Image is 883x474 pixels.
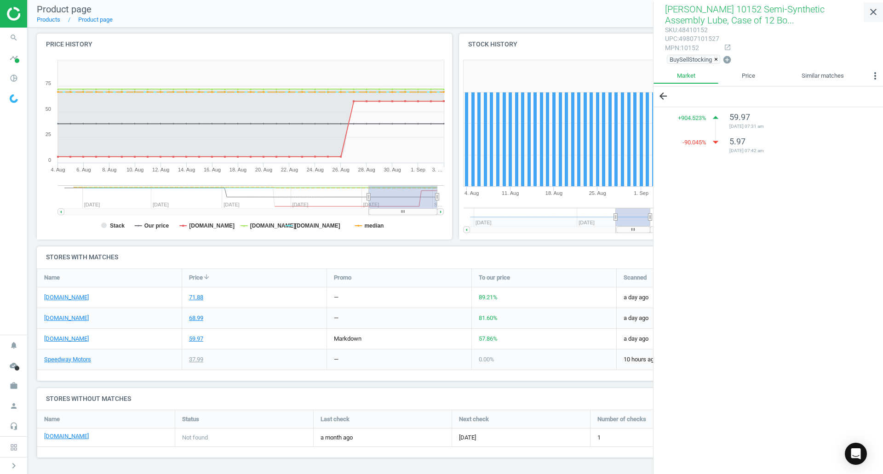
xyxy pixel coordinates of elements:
span: 5.97 [729,137,745,146]
text: 75 [46,80,51,86]
i: cloud_done [5,357,23,374]
span: a day ago [624,293,754,302]
span: [DATE] 07:31 am [729,123,860,130]
a: [DOMAIN_NAME] [44,432,89,440]
div: 37.99 [189,355,203,364]
i: timeline [5,49,23,67]
span: 57.86 % [479,335,498,342]
div: : 49807101527 [665,34,719,43]
tspan: 4. Aug [51,167,65,172]
i: arrow_downward [203,273,210,280]
span: [PERSON_NAME] 10152 Semi-Synthetic Assembly Lube, Case of 12 Bo... [665,4,825,26]
span: Number of checks [597,415,646,423]
i: notifications [5,337,23,354]
h4: Price history [37,34,452,55]
button: chevron_right [2,460,25,472]
a: Market [654,68,718,84]
tspan: 1. Sep [411,167,425,172]
i: work [5,377,23,394]
tspan: [DOMAIN_NAME] [295,223,340,229]
tspan: 14. Aug [178,167,195,172]
span: markdown [334,335,361,342]
h4: Stores without matches [37,388,874,410]
span: Next check [459,415,489,423]
span: Price [189,274,203,282]
span: BuySellStocking [670,55,712,63]
tspan: Our price [144,223,169,229]
text: 0 [48,157,51,163]
i: pie_chart_outlined [5,69,23,87]
span: Last check [321,415,350,423]
i: more_vert [870,70,881,81]
span: [DATE] [459,434,476,442]
span: 1 [597,434,601,442]
tspan: 18. Aug [229,167,247,172]
span: mpn [665,44,679,51]
span: Name [44,274,60,282]
a: [DOMAIN_NAME] [44,335,89,343]
tspan: S… [434,202,442,207]
button: add_circle [722,55,732,65]
span: 81.60 % [479,314,498,321]
span: Not found [182,434,208,442]
span: To our price [479,274,510,282]
img: ajHJNr6hYgQAAAAASUVORK5CYII= [7,7,72,21]
tspan: 24. Aug [307,167,324,172]
i: open_in_new [724,44,731,51]
div: : 48410152 [665,26,719,34]
text: 50 [46,106,51,112]
tspan: 10. Aug [126,167,143,172]
div: 71.88 [189,293,203,302]
tspan: 8. Aug [102,167,116,172]
span: Promo [334,274,351,282]
tspan: 11. Aug [501,190,518,196]
a: [DOMAIN_NAME] [44,293,89,302]
h4: Stores with matches [37,246,874,268]
span: upc [665,35,677,42]
span: 0.00 % [479,356,494,363]
i: arrow_drop_up [709,111,722,125]
span: Status [182,415,199,423]
i: person [5,397,23,415]
div: 59.97 [189,335,203,343]
tspan: 25. Aug [589,190,606,196]
tspan: 3. … [432,167,442,172]
span: a month ago [321,434,445,442]
h4: Stock history [459,34,663,55]
button: arrow_back [654,86,673,106]
i: arrow_drop_down [709,135,722,149]
tspan: 12. Aug [152,167,169,172]
span: 89.21 % [479,294,498,301]
tspan: [DOMAIN_NAME] [189,223,235,229]
a: [DOMAIN_NAME] [44,314,89,322]
tspan: [DOMAIN_NAME] [250,223,296,229]
span: a day ago [624,335,754,343]
div: — [334,355,338,364]
span: [DATE] 07:42 am [729,148,860,154]
span: Name [44,415,60,423]
i: add_circle [722,55,732,64]
a: Speedway Motors [44,355,91,364]
div: — [334,293,338,302]
text: 25 [46,131,51,137]
span: 10 hours ago [624,355,754,364]
tspan: 18. Aug [545,190,562,196]
tspan: 16. Aug [204,167,221,172]
i: search [5,29,23,46]
i: arrow_back [658,91,669,102]
a: Product page [78,16,113,23]
div: 68.99 [189,314,203,322]
tspan: 20. Aug [255,167,272,172]
tspan: 26. Aug [333,167,350,172]
span: Scanned [624,274,647,282]
span: a day ago [624,314,754,322]
tspan: 1. Sep [634,190,648,196]
tspan: 22. Aug [281,167,298,172]
tspan: 30. Aug [384,167,401,172]
div: Open Intercom Messenger [845,443,867,465]
div: : 10152 [665,44,719,52]
span: -90.045 % [682,138,706,147]
span: × [714,56,718,63]
tspan: 4. Aug [464,190,479,196]
button: × [714,55,720,63]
